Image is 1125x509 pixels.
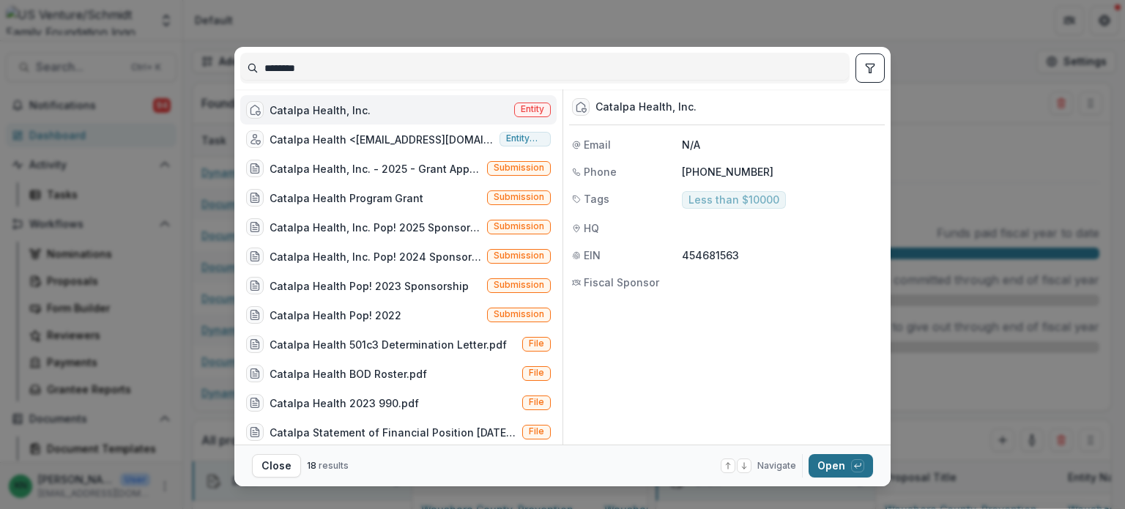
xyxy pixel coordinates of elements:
span: Tags [584,191,609,207]
span: Submission [494,163,544,173]
span: 18 [307,460,316,471]
span: EIN [584,248,601,263]
div: Catalpa Health, Inc. - 2025 - Grant Application [270,161,481,177]
span: HQ [584,220,599,236]
span: Entity [521,104,544,114]
button: Close [252,454,301,478]
div: Catalpa Health, Inc. [595,101,697,114]
span: Entity user [506,133,544,144]
div: Catalpa Health, Inc. [270,103,371,118]
span: Submission [494,280,544,290]
span: Fiscal Sponsor [584,275,659,290]
div: Catalpa Health 501c3 Determination Letter.pdf [270,337,507,352]
span: File [529,397,544,407]
div: Catalpa Health Program Grant [270,190,423,206]
span: Submission [494,309,544,319]
p: 454681563 [682,248,882,263]
span: Phone [584,164,617,179]
span: results [319,460,349,471]
div: Catalpa Health, Inc. Pop! 2024 Sponsorship [270,249,481,264]
span: Submission [494,192,544,202]
span: File [529,368,544,378]
div: Catalpa Health BOD Roster.pdf [270,366,427,382]
div: Catalpa Health, Inc. Pop! 2025 Sponsorship [270,220,481,235]
div: Catalpa Health Pop! 2022 [270,308,401,323]
div: Catalpa Statement of Financial Position [DATE].pdf [270,425,516,440]
span: Navigate [757,459,796,472]
p: N/A [682,137,882,152]
div: Catalpa Health 2023 990.pdf [270,395,419,411]
button: Open [809,454,873,478]
p: [PHONE_NUMBER] [682,164,882,179]
div: Catalpa Health <[EMAIL_ADDRESS][DOMAIN_NAME]> [270,132,494,147]
span: File [529,338,544,349]
span: Email [584,137,611,152]
span: File [529,426,544,436]
span: Submission [494,221,544,231]
button: toggle filters [855,53,885,83]
div: Catalpa Health Pop! 2023 Sponsorship [270,278,469,294]
span: Submission [494,250,544,261]
span: Less than $10000 [688,194,779,207]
